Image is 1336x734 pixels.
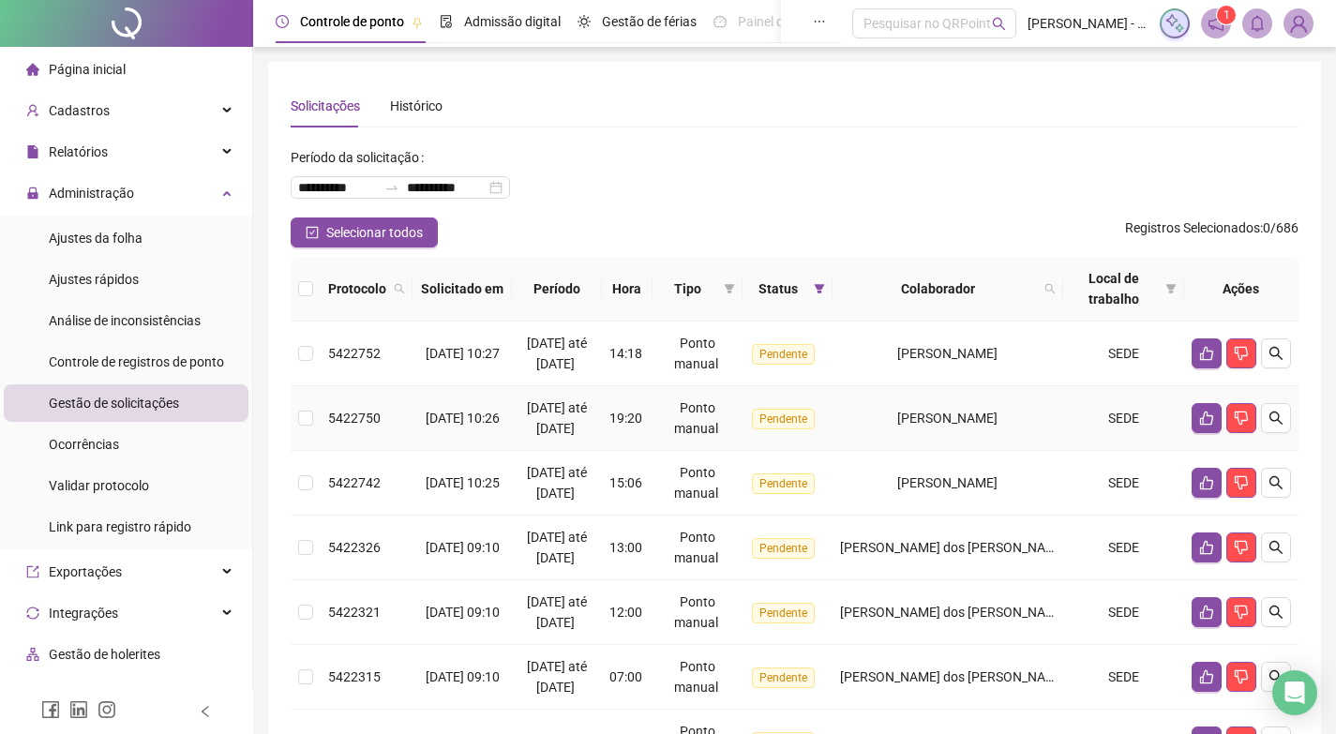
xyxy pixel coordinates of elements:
[674,465,718,501] span: Ponto manual
[1284,9,1313,37] img: 93446
[752,473,815,494] span: Pendente
[840,540,1068,555] span: [PERSON_NAME] dos [PERSON_NAME]
[609,411,642,426] span: 19:20
[26,145,39,158] span: file
[426,475,500,490] span: [DATE] 10:25
[840,278,1037,299] span: Colaborador
[328,475,381,490] span: 5422742
[291,96,360,116] div: Solicitações
[1063,322,1184,386] td: SEDE
[1249,15,1266,32] span: bell
[578,15,591,28] span: sun
[326,222,423,243] span: Selecionar todos
[1162,264,1180,313] span: filter
[527,465,587,501] span: [DATE] até [DATE]
[26,648,39,661] span: apartment
[1234,540,1249,555] span: dislike
[26,63,39,76] span: home
[738,14,811,29] span: Painel do DP
[1268,540,1283,555] span: search
[713,15,727,28] span: dashboard
[49,103,110,118] span: Cadastros
[674,594,718,630] span: Ponto manual
[814,283,825,294] span: filter
[1063,451,1184,516] td: SEDE
[1208,15,1224,32] span: notification
[464,14,561,29] span: Admissão digital
[49,519,191,534] span: Link para registro rápido
[602,14,697,29] span: Gestão de férias
[752,344,815,365] span: Pendente
[98,700,116,719] span: instagram
[26,104,39,117] span: user-add
[527,659,587,695] span: [DATE] até [DATE]
[1223,8,1230,22] span: 1
[49,186,134,201] span: Administração
[390,96,443,116] div: Histórico
[328,278,386,299] span: Protocolo
[527,594,587,630] span: [DATE] até [DATE]
[49,437,119,452] span: Ocorrências
[813,15,826,28] span: ellipsis
[199,705,212,718] span: left
[1199,669,1214,684] span: like
[390,275,409,303] span: search
[49,606,118,621] span: Integrações
[1041,275,1059,303] span: search
[1199,475,1214,490] span: like
[384,180,399,195] span: to
[440,15,453,28] span: file-done
[426,669,500,684] span: [DATE] 09:10
[1234,669,1249,684] span: dislike
[602,257,653,322] th: Hora
[394,283,405,294] span: search
[306,226,319,239] span: check-square
[1217,6,1236,24] sup: 1
[752,603,815,623] span: Pendente
[1234,605,1249,620] span: dislike
[49,313,201,328] span: Análise de inconsistências
[328,540,381,555] span: 5422326
[1063,516,1184,580] td: SEDE
[1234,346,1249,361] span: dislike
[69,700,88,719] span: linkedin
[1192,278,1291,299] div: Ações
[1044,283,1056,294] span: search
[291,217,438,247] button: Selecionar todos
[49,396,179,411] span: Gestão de solicitações
[527,336,587,371] span: [DATE] até [DATE]
[992,17,1006,31] span: search
[412,17,423,28] span: pushpin
[674,400,718,436] span: Ponto manual
[300,14,404,29] span: Controle de ponto
[1063,386,1184,451] td: SEDE
[897,346,998,361] span: [PERSON_NAME]
[49,564,122,579] span: Exportações
[840,605,1068,620] span: [PERSON_NAME] dos [PERSON_NAME]
[1268,346,1283,361] span: search
[527,530,587,565] span: [DATE] até [DATE]
[1234,411,1249,426] span: dislike
[1268,605,1283,620] span: search
[1125,220,1260,235] span: Registros Selecionados
[750,278,806,299] span: Status
[49,354,224,369] span: Controle de registros de ponto
[840,669,1068,684] span: [PERSON_NAME] dos [PERSON_NAME]
[1028,13,1148,34] span: [PERSON_NAME] - Ergos Distribuidora
[49,478,149,493] span: Validar protocolo
[49,688,122,703] span: Agente de IA
[512,257,602,322] th: Período
[752,409,815,429] span: Pendente
[720,275,739,303] span: filter
[609,605,642,620] span: 12:00
[1272,670,1317,715] div: Open Intercom Messenger
[1234,475,1249,490] span: dislike
[328,411,381,426] span: 5422750
[1164,13,1185,34] img: sparkle-icon.fc2bf0ac1784a2077858766a79e2daf3.svg
[1268,411,1283,426] span: search
[49,272,139,287] span: Ajustes rápidos
[897,475,998,490] span: [PERSON_NAME]
[328,605,381,620] span: 5422321
[1063,645,1184,710] td: SEDE
[328,346,381,361] span: 5422752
